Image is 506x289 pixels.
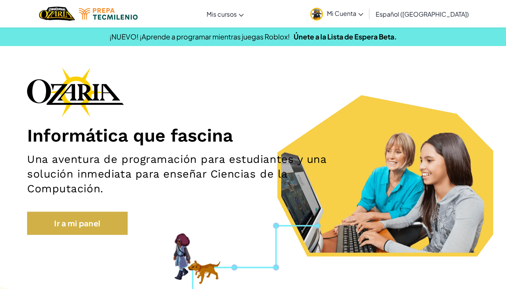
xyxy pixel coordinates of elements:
[310,8,323,21] img: avatar
[79,8,138,20] img: Tecmilenio logo
[294,32,397,41] a: Únete a la Lista de Espera Beta.
[376,10,469,18] span: Español ([GEOGRAPHIC_DATA])
[306,2,367,26] a: Mi Cuenta
[207,10,237,18] span: Mis cursos
[39,6,75,22] a: Ozaria by CodeCombat logo
[203,3,248,24] a: Mis cursos
[327,9,363,17] span: Mi Cuenta
[27,212,128,235] a: Ir a mi panel
[109,32,290,41] span: ¡NUEVO! ¡Aprende a programar mientras juegas Roblox!
[39,6,75,22] img: Home
[372,3,473,24] a: Español ([GEOGRAPHIC_DATA])
[27,67,124,117] img: Ozaria branding logo
[27,125,479,146] h1: Informática que fascina
[27,152,330,196] h2: Una aventura de programación para estudiantes y una solución inmediata para enseñar Ciencias de l...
